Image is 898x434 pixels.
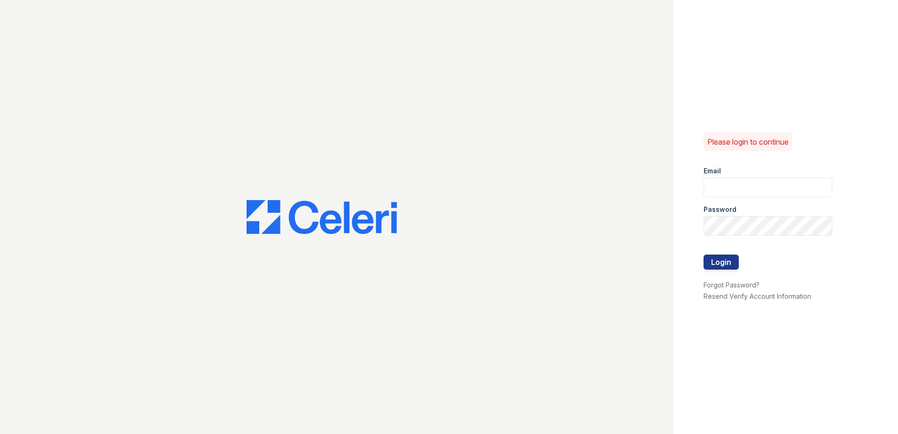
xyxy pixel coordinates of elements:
a: Forgot Password? [704,281,759,289]
a: Resend Verify Account Information [704,292,811,300]
p: Please login to continue [707,136,789,147]
button: Login [704,255,739,270]
label: Password [704,205,736,214]
label: Email [704,166,721,176]
img: CE_Logo_Blue-a8612792a0a2168367f1c8372b55b34899dd931a85d93a1a3d3e32e68fde9ad4.png [247,200,397,234]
